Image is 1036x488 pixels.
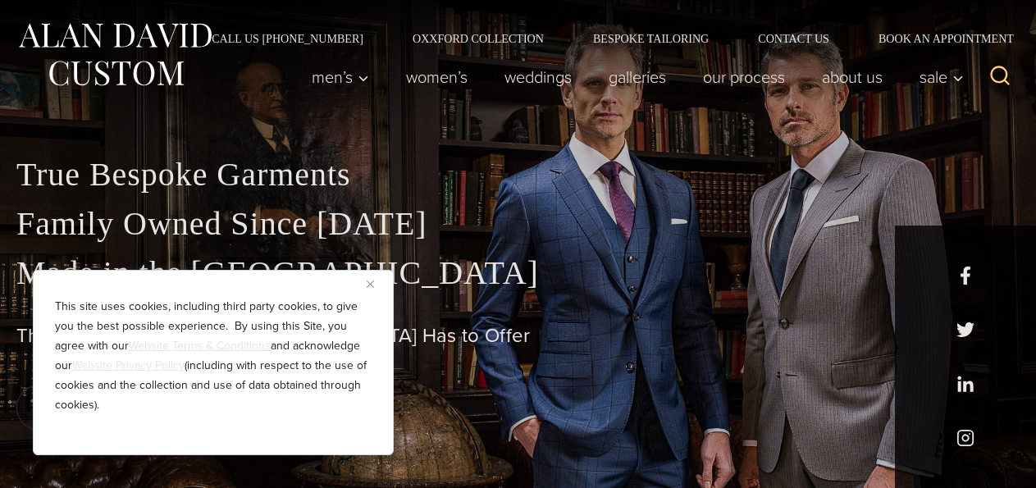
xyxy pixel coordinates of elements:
a: Call Us [PHONE_NUMBER] [187,33,388,44]
a: Book an Appointment [854,33,1020,44]
h1: The Best Custom Suits [GEOGRAPHIC_DATA] Has to Offer [16,324,1020,348]
a: Bespoke Tailoring [568,33,733,44]
p: This site uses cookies, including third party cookies, to give you the best possible experience. ... [55,297,372,415]
a: Galleries [591,61,685,93]
a: Contact Us [733,33,854,44]
a: Our Process [685,61,804,93]
span: Men’s [312,69,369,85]
nav: Primary Navigation [294,61,973,93]
button: View Search Form [980,57,1020,97]
button: Close [367,274,386,294]
img: Close [367,280,374,288]
a: Website Privacy Policy [72,357,185,374]
span: Sale [920,69,964,85]
a: Oxxford Collection [388,33,568,44]
img: Alan David Custom [16,18,213,91]
a: Website Terms & Conditions [129,337,271,354]
a: Women’s [388,61,486,93]
a: book an appointment [16,385,246,431]
p: True Bespoke Garments Family Owned Since [DATE] Made in the [GEOGRAPHIC_DATA] [16,150,1020,298]
a: weddings [486,61,591,93]
a: About Us [804,61,901,93]
nav: Secondary Navigation [187,33,1020,44]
